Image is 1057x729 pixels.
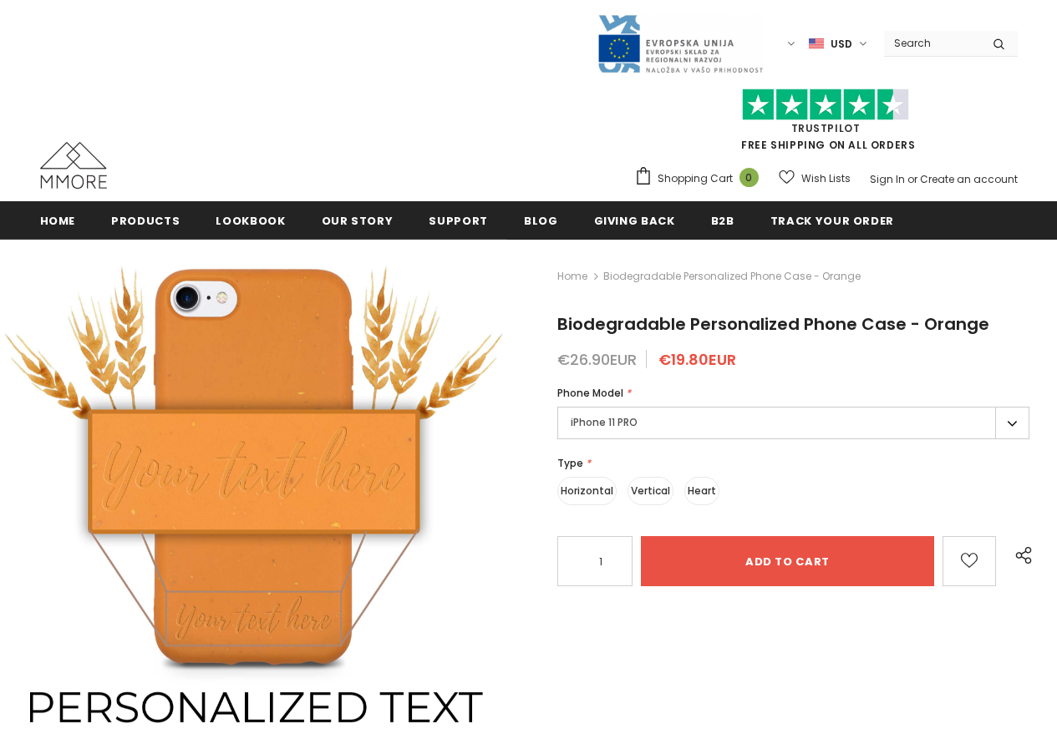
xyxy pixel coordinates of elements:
[801,170,851,187] span: Wish Lists
[557,407,1029,439] label: iPhone 11 PRO
[557,386,623,400] span: Phone Model
[742,89,909,121] img: Trust Pilot Stars
[597,36,764,50] a: Javni Razpis
[770,201,894,239] a: Track your order
[711,213,734,229] span: B2B
[111,201,180,239] a: Products
[524,201,558,239] a: Blog
[711,201,734,239] a: B2B
[628,477,673,505] label: Vertical
[634,96,1018,152] span: FREE SHIPPING ON ALL ORDERS
[557,349,637,370] span: €26.90EUR
[658,170,733,187] span: Shopping Cart
[429,213,488,229] span: support
[739,168,759,187] span: 0
[779,164,851,193] a: Wish Lists
[907,172,917,186] span: or
[216,201,285,239] a: Lookbook
[594,201,675,239] a: Giving back
[40,213,76,229] span: Home
[40,201,76,239] a: Home
[831,36,852,53] span: USD
[770,213,894,229] span: Track your order
[594,213,675,229] span: Giving back
[322,213,394,229] span: Our Story
[524,213,558,229] span: Blog
[111,213,180,229] span: Products
[641,536,934,586] input: Add to cart
[557,266,587,286] a: Home
[920,172,1018,186] a: Create an account
[429,201,488,239] a: support
[809,37,824,51] img: USD
[791,121,861,135] a: Trustpilot
[884,31,980,55] input: Search Site
[658,349,736,370] span: €19.80EUR
[557,312,989,336] span: Biodegradable Personalized Phone Case - Orange
[684,477,719,505] label: Heart
[322,201,394,239] a: Our Story
[870,172,905,186] a: Sign In
[216,213,285,229] span: Lookbook
[557,477,617,505] label: Horizontal
[40,142,107,189] img: MMORE Cases
[597,13,764,74] img: Javni Razpis
[603,266,861,286] span: Biodegradable Personalized Phone Case - Orange
[557,456,583,470] span: Type
[634,166,767,191] a: Shopping Cart 0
